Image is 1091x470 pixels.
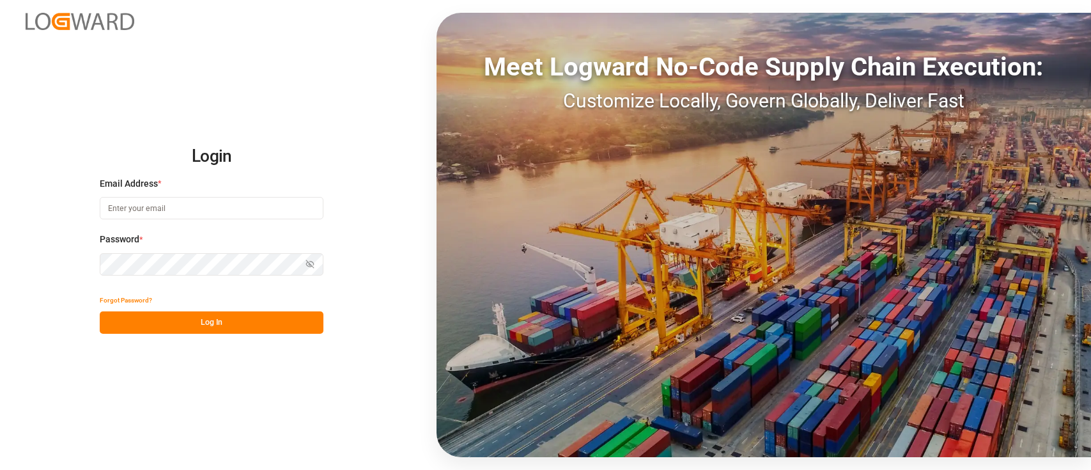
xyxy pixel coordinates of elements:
[100,197,323,219] input: Enter your email
[437,86,1091,115] div: Customize Locally, Govern Globally, Deliver Fast
[26,13,134,30] img: Logward_new_orange.png
[100,311,323,334] button: Log In
[100,289,152,311] button: Forgot Password?
[437,48,1091,86] div: Meet Logward No-Code Supply Chain Execution:
[100,177,158,191] span: Email Address
[100,136,323,177] h2: Login
[100,233,139,246] span: Password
